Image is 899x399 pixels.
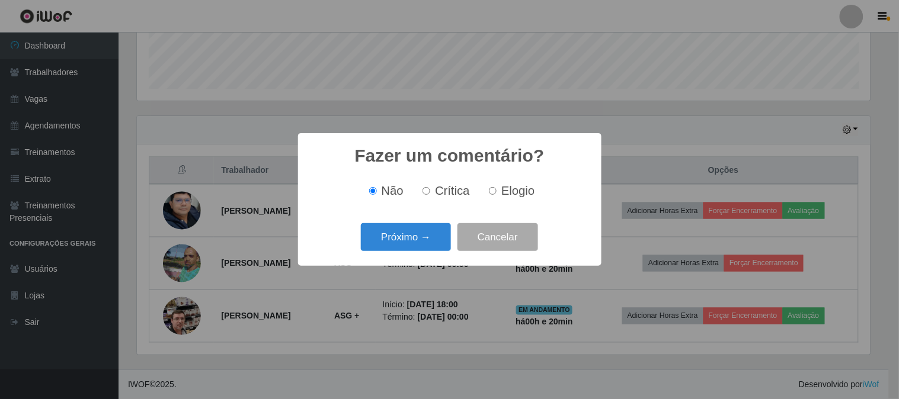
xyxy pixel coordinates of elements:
span: Crítica [435,184,470,197]
input: Crítica [423,187,430,195]
span: Não [382,184,404,197]
input: Elogio [489,187,497,195]
input: Não [369,187,377,195]
span: Elogio [501,184,535,197]
button: Próximo → [361,223,451,251]
button: Cancelar [458,223,538,251]
h2: Fazer um comentário? [354,145,544,166]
